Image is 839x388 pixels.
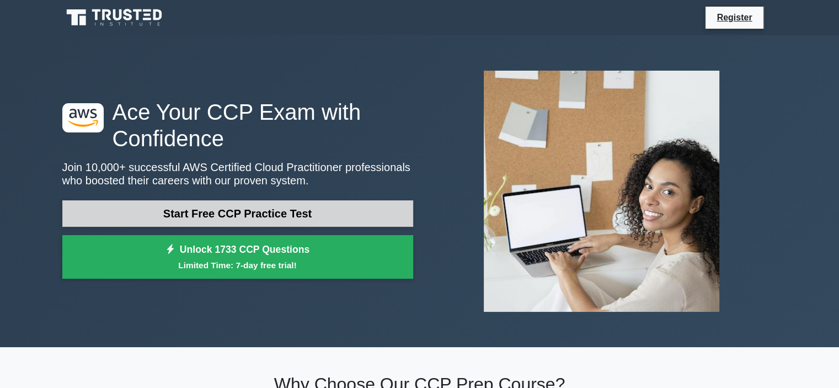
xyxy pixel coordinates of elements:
small: Limited Time: 7-day free trial! [76,259,399,272]
h1: Ace Your CCP Exam with Confidence [62,99,413,152]
a: Register [710,10,758,24]
a: Unlock 1733 CCP QuestionsLimited Time: 7-day free trial! [62,235,413,279]
a: Start Free CCP Practice Test [62,200,413,227]
p: Join 10,000+ successful AWS Certified Cloud Practitioner professionals who boosted their careers ... [62,161,413,187]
